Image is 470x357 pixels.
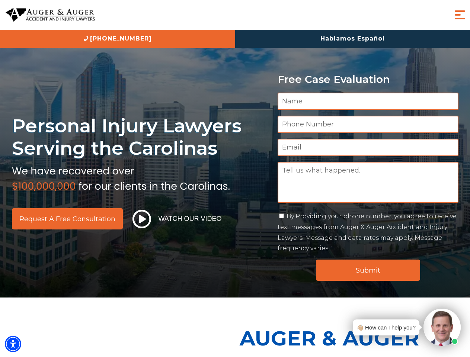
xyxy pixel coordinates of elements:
[12,163,230,192] img: sub text
[130,209,224,229] button: Watch Our Video
[12,208,123,229] a: Request a Free Consultation
[5,336,21,352] div: Accessibility Menu
[278,139,458,156] input: Email
[19,216,115,222] span: Request a Free Consultation
[453,7,467,22] button: Menu
[278,93,458,110] input: Name
[357,322,416,332] div: 👋🏼 How can I help you?
[12,115,269,160] h1: Personal Injury Lawyers Serving the Carolinas
[278,74,458,85] p: Free Case Evaluation
[278,213,457,252] label: By Providing your phone number, you agree to receive text messages from Auger & Auger Accident an...
[240,320,466,357] p: Auger & Auger
[316,260,420,281] input: Submit
[6,8,95,22] img: Auger & Auger Accident and Injury Lawyers Logo
[278,116,458,133] input: Phone Number
[423,309,461,346] img: Intaker widget Avatar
